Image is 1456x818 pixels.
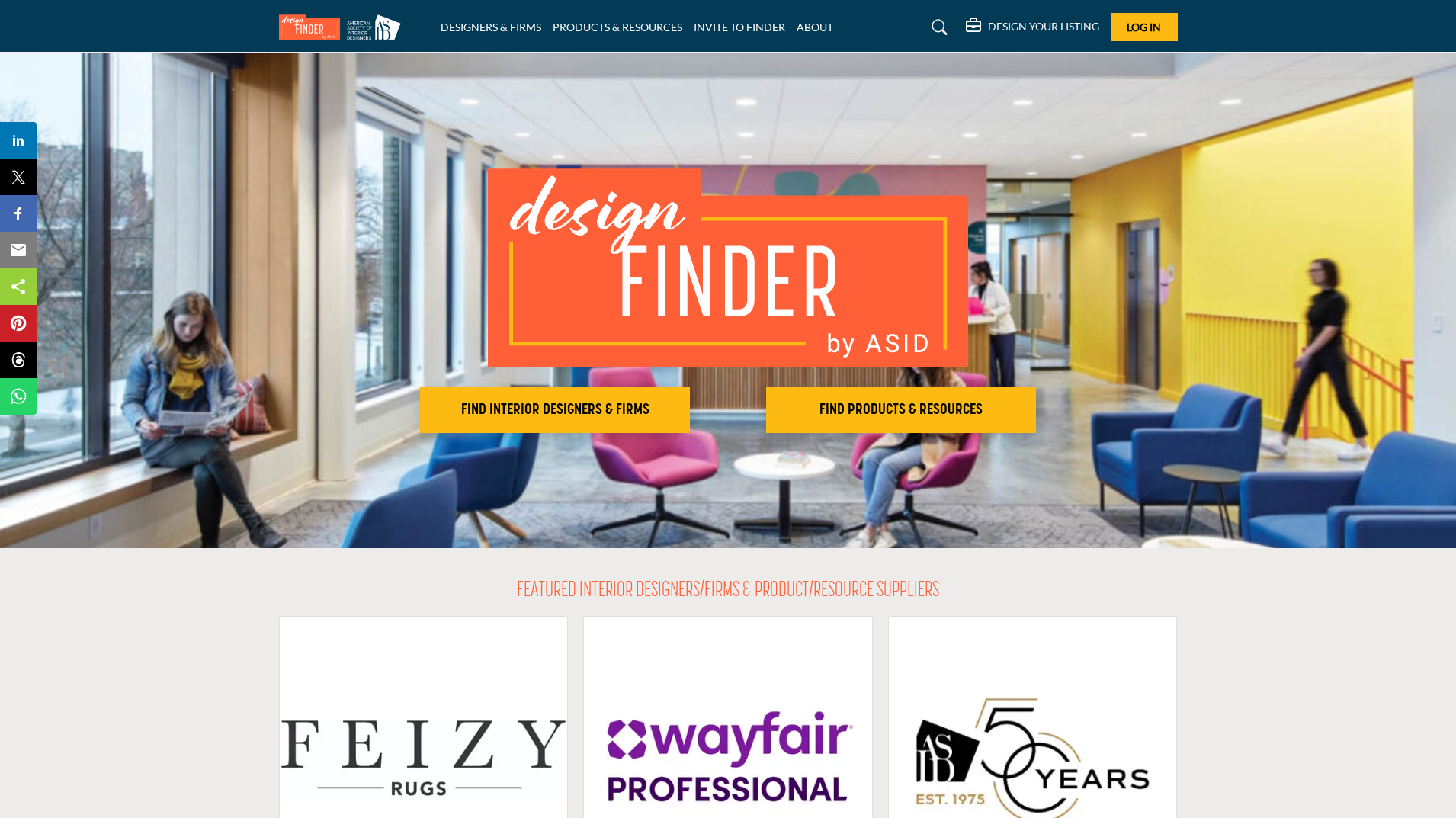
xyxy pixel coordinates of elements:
[797,21,833,34] a: ABOUT
[917,15,957,40] a: Search
[517,579,939,605] h2: FEATURED INTERIOR DESIGNERS/FIRMS & PRODUCT/RESOURCE SUPPLIERS
[420,387,690,433] button: FIND INTERIOR DESIGNERS & FIRMS
[966,18,1099,37] div: DESIGN YOUR LISTING
[425,401,685,419] h2: FIND INTERIOR DESIGNERS & FIRMS
[1111,13,1178,41] button: Log In
[771,401,1031,419] h2: FIND PRODUCTS & RESOURCES
[279,14,409,40] img: Site Logo
[694,21,785,34] a: INVITE TO FINDER
[1127,21,1161,34] span: Log In
[766,387,1036,433] button: FIND PRODUCTS & RESOURCES
[553,21,682,34] a: PRODUCTS & RESOURCES
[988,20,1099,34] h5: DESIGN YOUR LISTING
[441,21,541,34] a: DESIGNERS & FIRMS
[488,168,968,367] img: image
